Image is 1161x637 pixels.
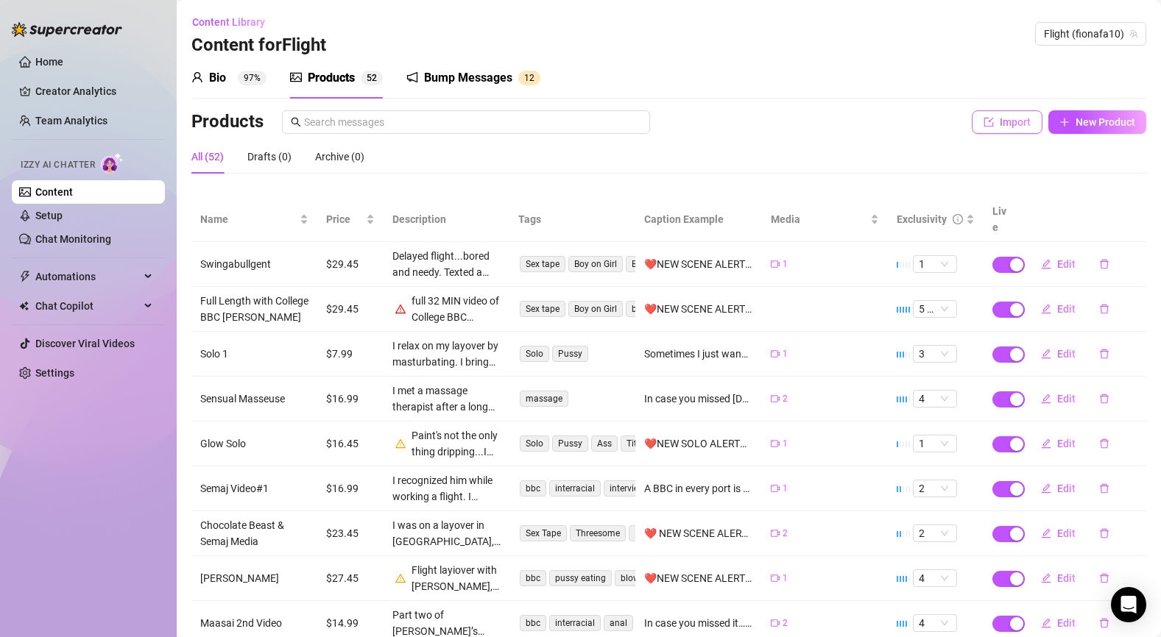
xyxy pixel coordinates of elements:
[524,73,529,83] span: 1
[412,562,501,594] div: Flight layiover with [PERSON_NAME], 69 position, blowjob and hardcore sex with a BBC
[317,466,384,511] td: $16.99
[191,242,317,287] td: Swingabullgent
[200,211,297,227] span: Name
[395,438,406,449] span: warning
[1099,394,1109,404] span: delete
[101,152,124,174] img: AI Chatter
[644,570,752,586] div: ❤️NEW SCENE ALERT❤️ I had a layover and what is this horny FA to do....well I met a HOT BBC [PERS...
[1041,259,1051,269] span: edit
[392,472,501,505] div: I recognized him while working a flight. I waited till he came back to use the lav and told him I...
[395,304,406,314] span: warning
[372,73,377,83] span: 2
[771,211,867,227] span: Media
[919,570,951,586] span: 4
[783,572,788,586] span: 1
[317,377,384,421] td: $16.99
[21,158,95,172] span: Izzy AI Chatter
[1099,304,1109,314] span: delete
[549,480,601,497] span: interracial
[1087,252,1121,276] button: delete
[529,73,534,83] span: 2
[568,256,623,272] span: Boy on Girl
[568,301,623,317] span: Boy on Girl
[191,466,317,511] td: Semaj Video#1
[520,435,549,452] span: Solo
[635,197,761,242] th: Caption Example
[317,511,384,556] td: $23.45
[35,210,63,221] a: Setup
[1057,258,1076,270] span: Edit
[1099,483,1109,494] span: delete
[191,71,203,83] span: user
[12,22,122,37] img: logo-BBDzfeDw.svg
[1087,387,1121,410] button: delete
[191,377,317,421] td: Sensual Masseuse
[35,338,135,349] a: Discover Viral Videos
[1029,432,1087,455] button: Edit
[644,391,752,407] div: In case you missed [DATE] release of part 2 of the dream massage….. With every touch he released ...
[644,480,752,497] div: A BBC in every port is kinda my goal....wanna see watch [PERSON_NAME] did to me in one visit???😈😘💦❤️
[19,301,29,311] img: Chat Copilot
[384,197,509,242] th: Description
[919,346,951,362] span: 3
[406,71,418,83] span: notification
[570,525,626,541] span: Threesome
[315,149,364,165] div: Archive (0)
[191,197,317,242] th: Name
[783,527,788,541] span: 2
[35,186,73,198] a: Content
[1057,393,1076,405] span: Edit
[984,197,1020,242] th: Live
[1029,522,1087,545] button: Edit
[783,257,788,271] span: 1
[1057,438,1076,449] span: Edit
[1029,387,1087,410] button: Edit
[35,294,140,318] span: Chat Copilot
[317,197,384,242] th: Price
[304,114,641,130] input: Search messages
[1129,29,1138,38] span: team
[1041,394,1051,404] span: edit
[35,115,107,127] a: Team Analytics
[238,71,267,85] sup: 97%
[984,117,994,127] span: import
[626,256,654,272] span: BBC
[1087,297,1121,321] button: delete
[308,69,355,87] div: Products
[361,71,383,85] sup: 52
[1057,572,1076,584] span: Edit
[783,482,788,496] span: 1
[919,435,951,452] span: 1
[392,248,501,280] div: Delayed flight...bored and needy. Texted a friend, who sent me his friend @theswingabullgent...[M...
[604,615,633,631] span: anal
[1087,342,1121,366] button: delete
[771,619,780,627] span: video-camera
[1057,348,1076,360] span: Edit
[1029,342,1087,366] button: Edit
[518,71,540,85] sup: 12
[771,574,780,583] span: video-camera
[1048,110,1146,134] button: New Product
[191,287,317,332] td: Full Length with College BBC [PERSON_NAME]
[1087,477,1121,500] button: delete
[1029,252,1087,276] button: Edit
[771,484,780,493] span: video-camera
[19,271,31,282] span: thunderbolt
[783,616,788,630] span: 2
[1087,522,1121,545] button: delete
[626,301,652,317] span: bbc
[392,517,501,549] div: I was on a layover in [GEOGRAPHIC_DATA], killing time, I met two friends from [GEOGRAPHIC_DATA] @...
[771,529,780,538] span: video-camera
[644,256,752,272] div: ❤️NEW SCENE ALERT❤️ Delayed flight...bored and needy. Texted a friend, who sent me his friend @th...
[1099,438,1109,449] span: delete
[1029,611,1087,635] button: Edit
[520,256,565,272] span: Sex tape
[591,435,618,452] span: Ass
[317,421,384,466] td: $16.45
[520,346,549,362] span: Solo
[317,242,384,287] td: $29.45
[520,391,568,407] span: massage
[191,511,317,556] td: Chocolate Beast & Semaj Media
[771,439,780,448] span: video-camera
[1099,573,1109,583] span: delete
